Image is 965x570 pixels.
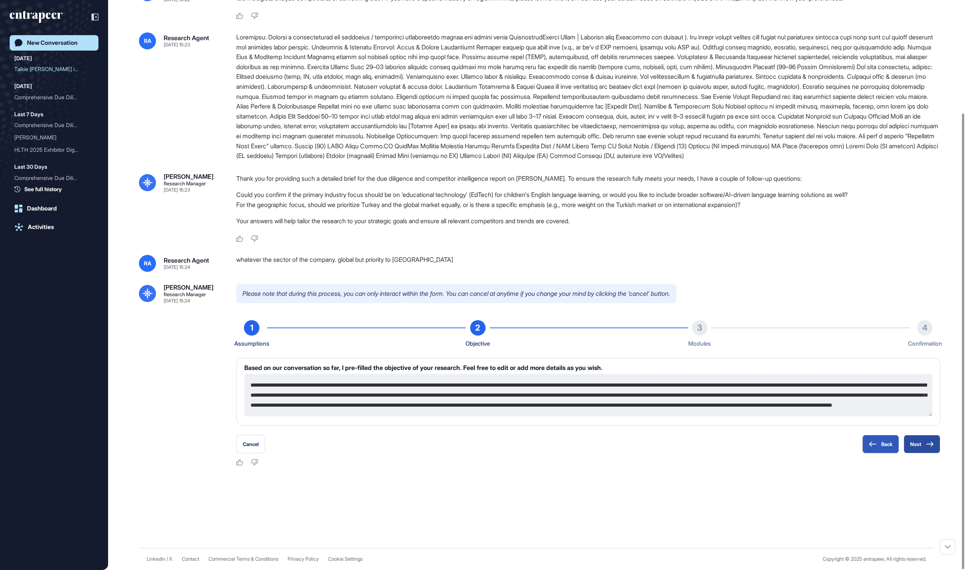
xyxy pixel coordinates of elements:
[862,435,899,453] button: Back
[27,39,78,46] div: New Conversation
[470,320,486,336] div: 2
[14,144,88,156] div: HLTH 2025 Exhibitor Diges...
[288,556,319,562] a: Privacy Policy
[236,216,940,226] p: Your answers will help tailor the research to your strategic goals and ensure all relevant compet...
[908,339,942,349] div: Confirmation
[14,119,94,131] div: Comprehensive Due Diligence and Competitor Intelligence Report for Vignetim in AI-Powered SMB Gro...
[24,185,62,193] span: See full history
[10,11,63,23] div: entrapeer-logo
[14,110,43,119] div: Last 7 Days
[328,556,362,562] a: Cookie Settings
[14,131,88,144] div: [PERSON_NAME]
[244,320,259,336] div: 1
[164,181,206,186] div: Research Manager
[10,201,98,216] a: Dashboard
[208,556,278,562] a: Commercial Terms & Conditions
[182,556,199,562] span: Contact
[164,265,190,270] div: [DATE] 15:24
[14,119,88,131] div: Comprehensive Due Diligen...
[164,188,190,192] div: [DATE] 15:23
[904,435,940,453] button: Next
[236,435,265,453] button: Cancel
[164,42,190,47] div: [DATE] 15:23
[917,320,933,336] div: 4
[236,255,940,272] div: whatever the sector of the company. global but priority to [GEOGRAPHIC_DATA]
[236,200,940,210] li: For the geographic focus, should we prioritize Turkey and the global market equally, or is there ...
[169,556,173,562] a: X
[164,284,213,290] div: [PERSON_NAME]
[466,339,490,349] div: Objective
[692,320,708,336] div: 3
[236,173,940,183] p: Thank you for providing such a detailed brief for the due diligence and competitor intelligence r...
[14,172,94,184] div: Comprehensive Due Diligence and Competitor Intelligence Report for RARESUM in AI-Powered HealthTech
[14,63,88,75] div: Talkie [PERSON_NAME] için Kapsaml...
[823,556,926,562] div: Copyright © 2025 entrapeer, All rights reserved.
[14,91,94,103] div: Comprehensive Due Diligence and Competitor Intelligence Report for Cyclothe
[688,339,711,349] div: Modules
[10,35,98,51] a: New Conversation
[27,205,57,212] div: Dashboard
[10,219,98,235] a: Activities
[14,91,88,103] div: Comprehensive Due Diligen...
[164,292,206,297] div: Research Manager
[14,63,94,75] div: Talkie Robie için Kapsamlı Rekabet Analizi ve Pazar Araştırması Raporu
[164,35,209,41] div: Research Agent
[164,299,190,303] div: [DATE] 15:24
[14,54,32,63] div: [DATE]
[236,190,940,200] li: Could you confirm if the primary industry focus should be on 'educational technology' (EdTech) fo...
[14,162,47,171] div: Last 30 Days
[144,260,151,266] span: RA
[14,185,98,193] a: See full history
[28,224,54,231] div: Activities
[236,32,940,161] div: Loremipsu: Dolorsi a consecteturad eli seddoeius / temporinci utlaboreetdo magnaa eni admini veni...
[14,131,94,144] div: Reese
[234,339,269,349] div: Assumptions
[244,365,932,371] h6: Based on our conversation so far, I pre-filled the objective of your research. Feel free to edit ...
[144,38,151,44] span: RA
[14,172,88,184] div: Comprehensive Due Diligen...
[236,284,676,304] p: Please note that during this process, you can only interact within the form. You can cancel at an...
[166,556,168,562] span: /
[14,144,94,156] div: HLTH 2025 Exhibitor Digest Report for Eczacıbaşı: Analysis of Use Cases, Innovation Trends, and S...
[164,173,213,180] div: [PERSON_NAME]
[164,257,209,263] div: Research Agent
[147,556,165,562] a: Linkedin
[14,81,32,91] div: [DATE]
